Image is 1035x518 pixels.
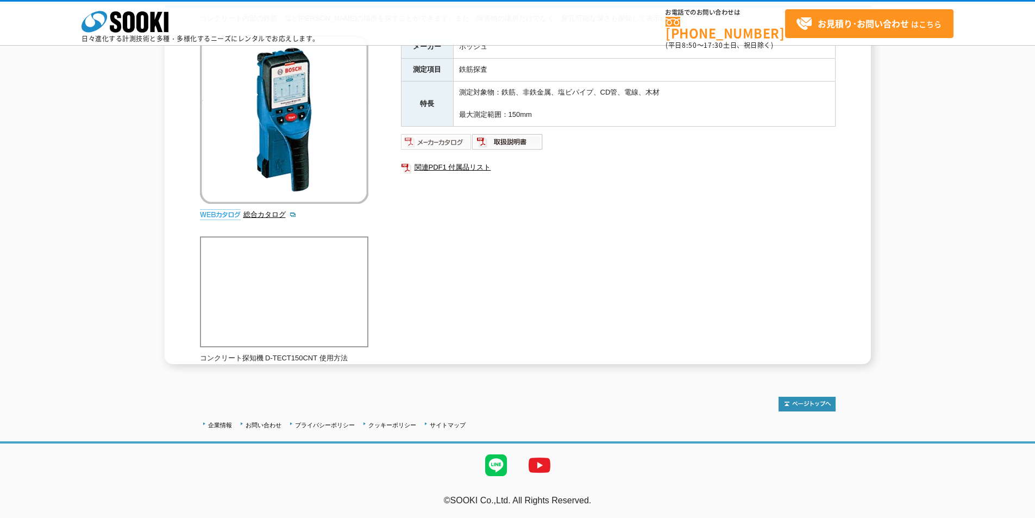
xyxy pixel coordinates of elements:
img: YouTube [518,444,561,487]
a: 関連PDF1 付属品リスト [401,160,836,174]
td: 鉄筋探査 [453,58,835,81]
a: 総合カタログ [243,210,297,219]
a: 取扱説明書 [472,140,543,148]
p: 日々進化する計測技術と多種・多様化するニーズにレンタルでお応えします。 [81,35,319,42]
a: メーカーカタログ [401,140,472,148]
th: 測定項目 [401,58,453,81]
img: webカタログ [200,209,241,220]
a: プライバシーポリシー [295,422,355,428]
span: はこちら [796,16,942,32]
strong: お見積り･お問い合わせ [818,17,909,30]
a: 企業情報 [208,422,232,428]
a: クッキーポリシー [368,422,416,428]
th: 特長 [401,81,453,126]
td: 測定対象物：鉄筋、非鉄金属、塩ビパイプ、CD管、電線、木材 最大測定範囲：150mm [453,81,835,126]
a: お見積り･お問い合わせはこちら [785,9,954,38]
a: テストMail [993,507,1035,516]
img: コンクリート探知機 D-TECT150CNT型 [200,35,368,204]
img: メーカーカタログ [401,133,472,151]
a: [PHONE_NUMBER] [666,17,785,39]
span: お電話でのお問い合わせは [666,9,785,16]
img: 取扱説明書 [472,133,543,151]
p: コンクリート探知機 D-TECT150CNT 使用方法 [200,353,368,364]
a: お問い合わせ [246,422,281,428]
img: LINE [474,444,518,487]
a: サイトマップ [430,422,466,428]
span: (平日 ～ 土日、祝日除く) [666,40,773,50]
img: トップページへ [779,397,836,411]
span: 8:50 [682,40,697,50]
span: 17:30 [704,40,723,50]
